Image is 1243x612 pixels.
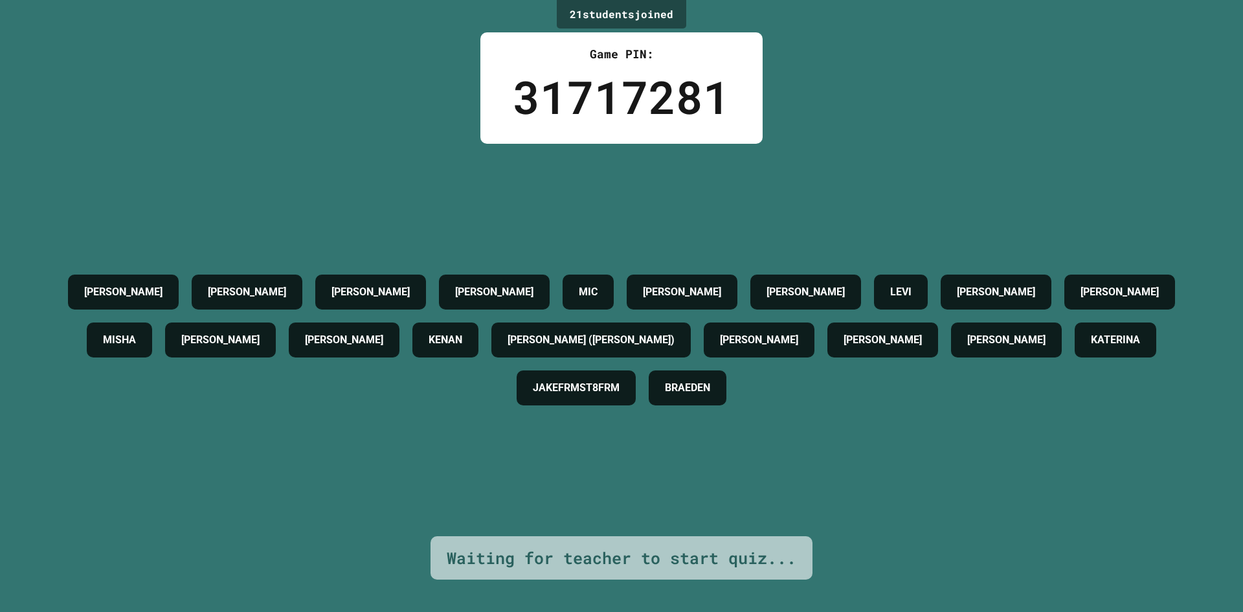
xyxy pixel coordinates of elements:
h4: [PERSON_NAME] [305,332,383,348]
h4: BRAEDEN [665,380,710,396]
h4: [PERSON_NAME] [957,284,1035,300]
h4: [PERSON_NAME] [208,284,286,300]
h4: LEVI [890,284,912,300]
h4: KENAN [429,332,462,348]
h4: [PERSON_NAME] [720,332,798,348]
div: Game PIN: [513,45,730,63]
h4: MIC [579,284,598,300]
h4: KATERINA [1091,332,1140,348]
h4: [PERSON_NAME] [455,284,533,300]
h4: [PERSON_NAME] [767,284,845,300]
h4: [PERSON_NAME] [643,284,721,300]
h4: [PERSON_NAME] [967,332,1046,348]
h4: JAKEFRMST8FRM [533,380,620,396]
h4: [PERSON_NAME] [84,284,162,300]
div: 31717281 [513,63,730,131]
h4: [PERSON_NAME] [181,332,260,348]
h4: MISHA [103,332,136,348]
div: Waiting for teacher to start quiz... [447,546,796,571]
h4: [PERSON_NAME] [844,332,922,348]
h4: [PERSON_NAME] [331,284,410,300]
h4: [PERSON_NAME] [1081,284,1159,300]
h4: [PERSON_NAME] ([PERSON_NAME]) [508,332,675,348]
